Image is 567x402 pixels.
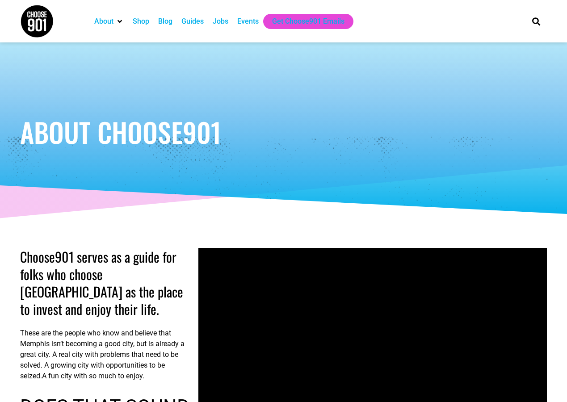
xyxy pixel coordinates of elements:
[529,14,543,29] div: Search
[90,14,128,29] div: About
[90,14,517,29] nav: Main nav
[272,16,344,27] a: Get Choose901 Emails
[42,372,144,380] span: A fun city with so much to enjoy.
[20,328,190,381] p: These are the people who know and believe that Memphis isn’t becoming a good city, but is already...
[20,248,190,318] h2: Choose901 serves as a guide for folks who choose [GEOGRAPHIC_DATA] as the place to invest and enj...
[133,16,149,27] a: Shop
[181,16,204,27] a: Guides
[94,16,113,27] a: About
[237,16,259,27] a: Events
[20,118,547,145] h1: About Choose901
[158,16,172,27] a: Blog
[213,16,228,27] a: Jobs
